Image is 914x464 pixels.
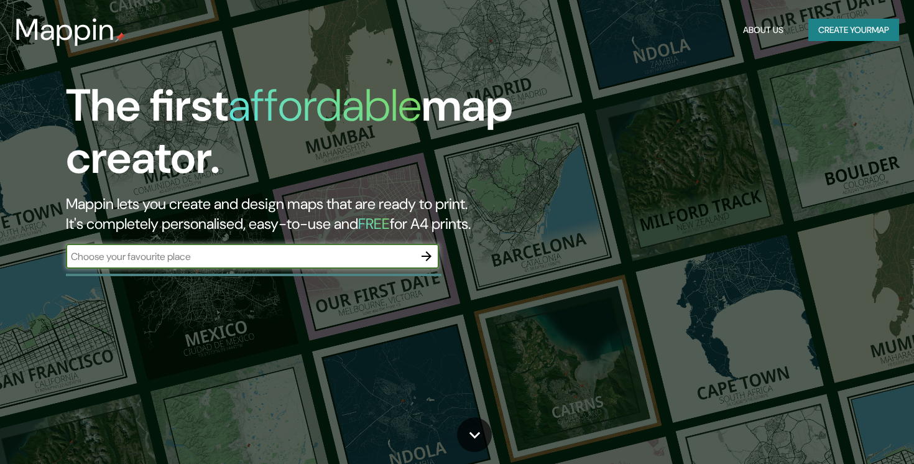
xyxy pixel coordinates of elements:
input: Choose your favourite place [66,249,414,264]
button: About Us [738,19,788,42]
h1: affordable [228,77,422,134]
h1: The first map creator. [66,80,523,194]
h3: Mappin [15,12,115,47]
img: mappin-pin [115,32,125,42]
h5: FREE [358,214,390,233]
h2: Mappin lets you create and design maps that are ready to print. It's completely personalised, eas... [66,194,523,234]
button: Create yourmap [808,19,899,42]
